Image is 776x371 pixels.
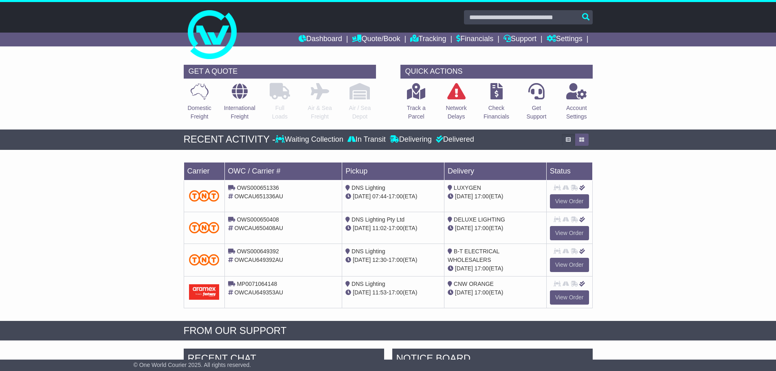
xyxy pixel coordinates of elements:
[352,281,385,287] span: DNS Lighting
[389,193,403,200] span: 17:00
[237,281,277,287] span: MP0071064148
[353,193,371,200] span: [DATE]
[546,162,592,180] td: Status
[448,248,499,263] span: B-T ELECTRICAL WHOLESALERS
[234,257,283,263] span: OWCAU649392AU
[270,104,290,121] p: Full Loads
[444,162,546,180] td: Delivery
[345,192,441,201] div: - (ETA)
[483,83,510,125] a: CheckFinancials
[475,225,489,231] span: 17:00
[237,216,279,223] span: OWS000650408
[448,224,543,233] div: (ETA)
[187,83,211,125] a: DomesticFreight
[184,325,593,337] div: FROM OUR SUPPORT
[389,257,403,263] span: 17:00
[345,288,441,297] div: - (ETA)
[550,226,589,240] a: View Order
[455,289,473,296] span: [DATE]
[345,224,441,233] div: - (ETA)
[224,104,255,121] p: International Freight
[352,33,400,46] a: Quote/Book
[345,256,441,264] div: - (ETA)
[566,83,587,125] a: AccountSettings
[353,225,371,231] span: [DATE]
[224,83,256,125] a: InternationalFreight
[454,184,481,191] span: LUXYGEN
[456,33,493,46] a: Financials
[189,222,220,233] img: TNT_Domestic.png
[410,33,446,46] a: Tracking
[547,33,583,46] a: Settings
[475,193,489,200] span: 17:00
[455,225,473,231] span: [DATE]
[189,254,220,265] img: TNT_Domestic.png
[445,83,467,125] a: NetworkDelays
[299,33,342,46] a: Dashboard
[189,190,220,201] img: TNT_Domestic.png
[224,162,342,180] td: OWC / Carrier #
[550,258,589,272] a: View Order
[389,289,403,296] span: 17:00
[134,362,251,368] span: © One World Courier 2025. All rights reserved.
[342,162,444,180] td: Pickup
[454,281,494,287] span: CNW ORANGE
[352,248,385,255] span: DNS Lighting
[475,265,489,272] span: 17:00
[353,257,371,263] span: [DATE]
[454,216,505,223] span: DELUXE LIGHTING
[526,104,546,121] p: Get Support
[237,184,279,191] span: OWS000651336
[484,104,509,121] p: Check Financials
[550,194,589,209] a: View Order
[184,162,224,180] td: Carrier
[475,289,489,296] span: 17:00
[455,265,473,272] span: [DATE]
[388,135,434,144] div: Delivering
[234,289,283,296] span: OWCAU649353AU
[184,134,276,145] div: RECENT ACTIVITY -
[550,290,589,305] a: View Order
[448,264,543,273] div: (ETA)
[372,289,387,296] span: 11:53
[275,135,345,144] div: Waiting Collection
[446,104,466,121] p: Network Delays
[392,349,593,371] div: NOTICE BOARD
[345,135,388,144] div: In Transit
[566,104,587,121] p: Account Settings
[237,248,279,255] span: OWS000649392
[407,83,426,125] a: Track aParcel
[448,288,543,297] div: (ETA)
[234,193,283,200] span: OWCAU651336AU
[526,83,547,125] a: GetSupport
[184,349,384,371] div: RECENT CHAT
[434,135,474,144] div: Delivered
[189,284,220,299] img: Aramex.png
[407,104,426,121] p: Track a Parcel
[372,193,387,200] span: 07:44
[353,289,371,296] span: [DATE]
[187,104,211,121] p: Domestic Freight
[349,104,371,121] p: Air / Sea Depot
[308,104,332,121] p: Air & Sea Freight
[184,65,376,79] div: GET A QUOTE
[389,225,403,231] span: 17:00
[503,33,536,46] a: Support
[234,225,283,231] span: OWCAU650408AU
[372,257,387,263] span: 12:30
[372,225,387,231] span: 11:02
[352,184,385,191] span: DNS Lighting
[400,65,593,79] div: QUICK ACTIONS
[448,192,543,201] div: (ETA)
[455,193,473,200] span: [DATE]
[352,216,404,223] span: DNS Lighting Pty Ltd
